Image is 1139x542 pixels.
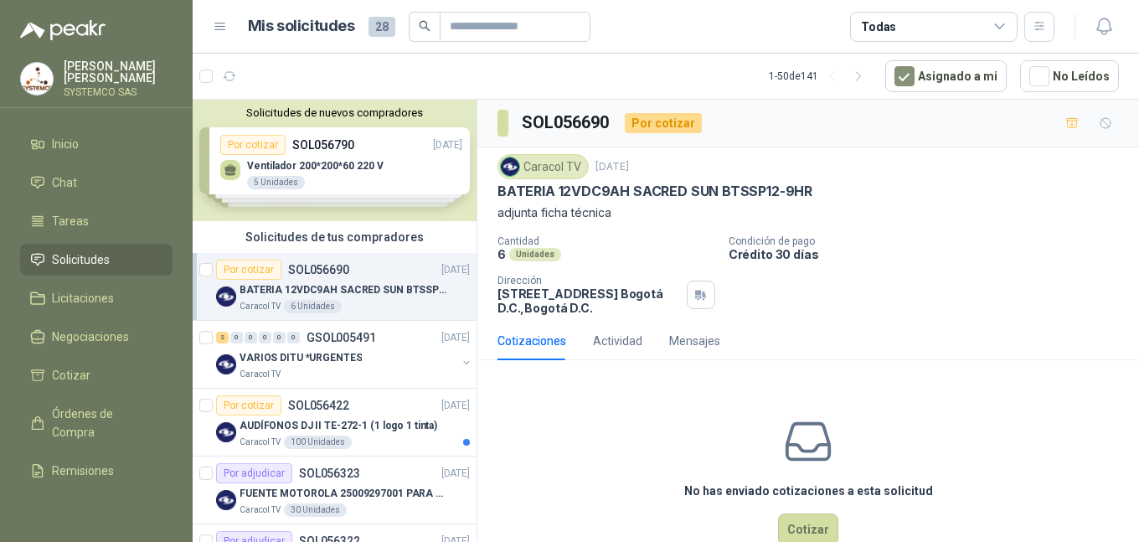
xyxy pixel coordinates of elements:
[497,247,506,261] p: 6
[20,244,173,276] a: Solicitudes
[216,286,236,307] img: Company Logo
[52,328,129,346] span: Negociaciones
[284,436,352,449] div: 100 Unidades
[20,167,173,199] a: Chat
[441,330,470,346] p: [DATE]
[729,247,1132,261] p: Crédito 30 días
[240,486,448,502] p: FUENTE MOTOROLA 25009297001 PARA EP450
[216,354,236,374] img: Company Logo
[20,455,173,487] a: Remisiones
[368,17,395,37] span: 28
[729,235,1132,247] p: Condición de pago
[20,20,106,40] img: Logo peakr
[21,63,53,95] img: Company Logo
[273,332,286,343] div: 0
[284,503,347,517] div: 30 Unidades
[299,467,360,479] p: SOL056323
[240,282,448,298] p: BATERIA 12VDC9AH SACRED SUN BTSSP12-9HR
[522,110,611,136] h3: SOL056690
[193,457,477,524] a: Por adjudicarSOL056323[DATE] Company LogoFUENTE MOTOROLA 25009297001 PARA EP450Caracol TV30 Unidades
[595,159,629,175] p: [DATE]
[216,328,473,381] a: 2 0 0 0 0 0 GSOL005491[DATE] Company LogoVARIOS DITU *URGENTESCaracol TV
[216,260,281,280] div: Por cotizar
[216,395,281,416] div: Por cotizar
[684,482,933,500] h3: No has enviado cotizaciones a esta solicitud
[885,60,1007,92] button: Asignado a mi
[193,389,477,457] a: Por cotizarSOL056422[DATE] Company LogoAUDÍFONOS DJ II TE-272-1 (1 logo 1 tinta)Caracol TV100 Uni...
[441,262,470,278] p: [DATE]
[216,463,292,483] div: Por adjudicar
[20,493,173,525] a: Configuración
[497,204,1119,222] p: adjunta ficha técnica
[230,332,243,343] div: 0
[288,264,349,276] p: SOL056690
[240,350,362,366] p: VARIOS DITU *URGENTES
[419,20,430,32] span: search
[287,332,300,343] div: 0
[497,235,715,247] p: Cantidad
[193,100,477,221] div: Solicitudes de nuevos compradoresPor cotizarSOL056790[DATE] Ventilador 200*200*60 220 V5 Unidades...
[193,221,477,253] div: Solicitudes de tus compradores
[497,183,812,200] p: BATERIA 12VDC9AH SACRED SUN BTSSP12-9HR
[625,113,702,133] div: Por cotizar
[501,157,519,176] img: Company Logo
[20,205,173,237] a: Tareas
[240,300,281,313] p: Caracol TV
[52,135,79,153] span: Inicio
[199,106,470,119] button: Solicitudes de nuevos compradores
[52,212,89,230] span: Tareas
[52,173,77,192] span: Chat
[861,18,896,36] div: Todas
[497,154,589,179] div: Caracol TV
[259,332,271,343] div: 0
[20,282,173,314] a: Licitaciones
[52,366,90,385] span: Cotizar
[441,398,470,414] p: [DATE]
[216,422,236,442] img: Company Logo
[593,332,642,350] div: Actividad
[20,128,173,160] a: Inicio
[497,275,680,286] p: Dirección
[284,300,342,313] div: 6 Unidades
[193,253,477,321] a: Por cotizarSOL056690[DATE] Company LogoBATERIA 12VDC9AH SACRED SUN BTSSP12-9HRCaracol TV6 Unidades
[216,490,236,510] img: Company Logo
[769,63,872,90] div: 1 - 50 de 141
[240,418,437,434] p: AUDÍFONOS DJ II TE-272-1 (1 logo 1 tinta)
[20,398,173,448] a: Órdenes de Compra
[245,332,257,343] div: 0
[64,60,173,84] p: [PERSON_NAME] [PERSON_NAME]
[52,250,110,269] span: Solicitudes
[307,332,376,343] p: GSOL005491
[216,332,229,343] div: 2
[52,462,114,480] span: Remisiones
[52,500,126,519] span: Configuración
[497,286,680,315] p: [STREET_ADDRESS] Bogotá D.C. , Bogotá D.C.
[497,332,566,350] div: Cotizaciones
[248,14,355,39] h1: Mis solicitudes
[64,87,173,97] p: SYSTEMCO SAS
[1020,60,1119,92] button: No Leídos
[240,503,281,517] p: Caracol TV
[441,466,470,482] p: [DATE]
[52,289,114,307] span: Licitaciones
[20,359,173,391] a: Cotizar
[509,248,561,261] div: Unidades
[240,368,281,381] p: Caracol TV
[20,321,173,353] a: Negociaciones
[288,400,349,411] p: SOL056422
[669,332,720,350] div: Mensajes
[52,405,157,441] span: Órdenes de Compra
[240,436,281,449] p: Caracol TV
